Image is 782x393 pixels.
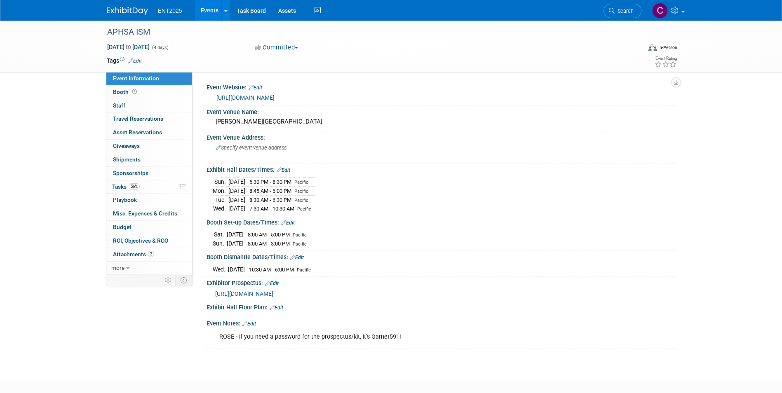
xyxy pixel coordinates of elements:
[293,241,307,247] span: Pacific
[213,230,227,239] td: Sat.
[297,267,311,273] span: Pacific
[249,206,294,212] span: 7:30 AM - 10:30 AM
[249,197,291,203] span: 8:30 AM - 6:30 PM
[113,170,148,176] span: Sponsorships
[294,198,308,203] span: Pacific
[106,86,192,99] a: Booth
[107,56,142,65] td: Tags
[106,262,192,275] a: more
[216,94,275,101] a: [URL][DOMAIN_NAME]
[213,195,228,204] td: Tue.
[248,241,290,247] span: 8:00 AM - 3:00 PM
[106,167,192,180] a: Sponsorships
[106,207,192,220] a: Misc. Expenses & Credits
[113,156,141,163] span: Shipments
[131,89,139,95] span: Booth not reserved yet
[106,180,192,194] a: Tasks56%
[106,153,192,166] a: Shipments
[228,195,245,204] td: [DATE]
[249,85,262,91] a: Edit
[249,188,291,194] span: 8:45 AM - 6:00 PM
[106,234,192,248] a: ROI, Objectives & ROO
[207,216,676,227] div: Booth Set-up Dates/Times:
[207,81,676,92] div: Event Website:
[124,44,132,50] span: to
[213,178,228,187] td: Sun.
[213,265,228,274] td: Wed.
[106,221,192,234] a: Budget
[294,180,308,185] span: Pacific
[294,189,308,194] span: Pacific
[228,178,245,187] td: [DATE]
[213,204,228,213] td: Wed.
[175,275,192,285] td: Toggle Event Tabs
[593,43,678,55] div: Event Format
[293,232,307,238] span: Pacific
[297,206,311,212] span: Pacific
[648,44,657,51] img: Format-Inperson.png
[106,194,192,207] a: Playbook
[249,267,294,273] span: 10:30 AM - 6:00 PM
[113,102,125,109] span: Staff
[228,187,245,196] td: [DATE]
[113,196,137,203] span: Playbook
[158,7,182,14] span: ENT2025
[281,220,295,226] a: Edit
[270,305,283,311] a: Edit
[107,7,148,15] img: ExhibitDay
[216,145,286,151] span: Specify event venue address
[207,106,676,116] div: Event Venue Name:
[228,265,245,274] td: [DATE]
[207,301,676,312] div: Exhibit Hall Floor Plan:
[107,43,150,51] span: [DATE] [DATE]
[113,237,168,244] span: ROI, Objectives & ROO
[151,45,169,50] span: (4 days)
[113,129,162,136] span: Asset Reservations
[277,167,290,173] a: Edit
[228,204,245,213] td: [DATE]
[658,44,677,51] div: In-Person
[615,8,634,14] span: Search
[113,115,163,122] span: Travel Reservations
[655,56,677,61] div: Event Rating
[106,99,192,112] a: Staff
[227,239,244,248] td: [DATE]
[652,3,668,19] img: Colleen Mueller
[104,25,629,40] div: APHSA ISM
[113,251,154,257] span: Attachments
[106,112,192,126] a: Travel Reservations
[129,183,140,189] span: 56%
[106,72,192,85] a: Event Information
[249,179,291,185] span: 5:30 PM - 8:30 PM
[290,255,304,260] a: Edit
[128,58,142,64] a: Edit
[207,164,676,174] div: Exhibit Hall Dates/Times:
[213,187,228,196] td: Mon.
[113,75,159,82] span: Event Information
[207,251,676,262] div: Booth Dismantle Dates/Times:
[242,321,256,327] a: Edit
[111,264,124,271] span: more
[265,281,279,286] a: Edit
[113,210,177,217] span: Misc. Expenses & Credits
[227,230,244,239] td: [DATE]
[161,275,176,285] td: Personalize Event Tab Strip
[106,126,192,139] a: Asset Reservations
[604,4,641,18] a: Search
[113,143,140,149] span: Giveaways
[207,131,676,142] div: Event Venue Address:
[106,248,192,261] a: Attachments2
[106,140,192,153] a: Giveaways
[215,290,273,297] a: [URL][DOMAIN_NAME]
[113,224,132,230] span: Budget
[207,317,676,328] div: Event Notes:
[213,115,669,128] div: [PERSON_NAME][GEOGRAPHIC_DATA]
[113,89,139,95] span: Booth
[213,239,227,248] td: Sun.
[148,251,154,257] span: 2
[248,232,290,238] span: 8:00 AM - 5:00 PM
[214,329,585,345] div: ROSE - if you need a password for the prospectus/kit, it's Garnet591!
[252,43,301,52] button: Committed
[207,277,676,288] div: Exhibitor Prospectus:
